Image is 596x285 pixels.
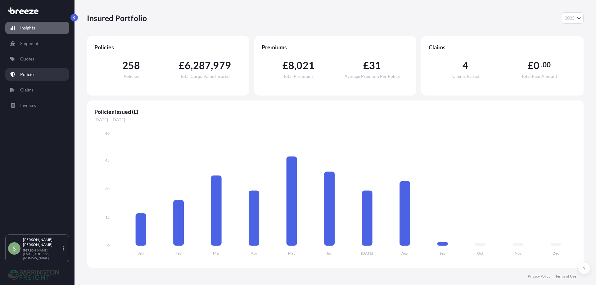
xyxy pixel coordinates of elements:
a: Privacy Policy [528,274,550,279]
span: 8 [288,60,294,70]
span: 979 [213,60,231,70]
a: Quotes [5,53,69,65]
tspan: Dec [553,251,559,256]
span: , [211,60,213,70]
span: 021 [296,60,314,70]
tspan: Jan [138,251,144,256]
p: Insured Portfolio [87,13,147,23]
span: Total Premiums [283,74,314,78]
span: Policies [124,74,139,78]
a: Terms of Use [555,274,576,279]
a: Insights [5,22,69,34]
span: Policies Issued (£) [94,108,576,115]
span: , [191,60,193,70]
span: Claims [429,43,576,51]
tspan: 0 [107,243,110,248]
span: Policies [94,43,242,51]
tspan: May [288,251,296,256]
tspan: 45 [105,158,110,163]
tspan: 60 [105,131,110,136]
tspan: [DATE] [361,251,373,256]
span: Total Paid Amount [521,74,557,78]
span: Claims Raised [452,74,479,78]
span: 258 [122,60,140,70]
img: organization-logo [8,270,59,280]
span: Total Cargo Value Insured [180,74,230,78]
span: £ [179,60,185,70]
p: Insights [20,25,35,31]
span: £ [282,60,288,70]
p: Quotes [20,56,34,62]
p: [PERSON_NAME][EMAIL_ADDRESS][DOMAIN_NAME] [23,248,61,260]
span: Premiums [262,43,409,51]
tspan: 30 [105,186,110,191]
tspan: 15 [105,215,110,220]
p: Invoices [20,102,36,109]
tspan: Sep [440,251,445,256]
tspan: Mar [213,251,220,256]
tspan: Aug [401,251,409,256]
span: Average Premium Per Policy [345,74,400,78]
tspan: Feb [175,251,182,256]
p: [PERSON_NAME] [PERSON_NAME] [23,237,61,247]
span: [DATE] - [DATE] [94,117,576,123]
button: Year Selector [562,12,584,24]
span: 00 [543,62,551,67]
tspan: Apr [251,251,257,256]
tspan: Nov [515,251,522,256]
span: , [294,60,296,70]
tspan: Jun [327,251,332,256]
span: 4 [463,60,468,70]
span: 287 [193,60,211,70]
a: Claims [5,84,69,96]
p: Claims [20,87,34,93]
span: 0 [534,60,540,70]
a: Invoices [5,99,69,112]
span: 31 [369,60,381,70]
span: S [13,245,16,252]
span: 6 [185,60,191,70]
span: £ [528,60,534,70]
a: Shipments [5,37,69,50]
p: Shipments [20,40,40,47]
tspan: Oct [477,251,484,256]
span: . [540,62,542,67]
span: £ [363,60,369,70]
span: 2025 [565,15,575,21]
a: Policies [5,68,69,81]
p: Policies [20,71,35,78]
